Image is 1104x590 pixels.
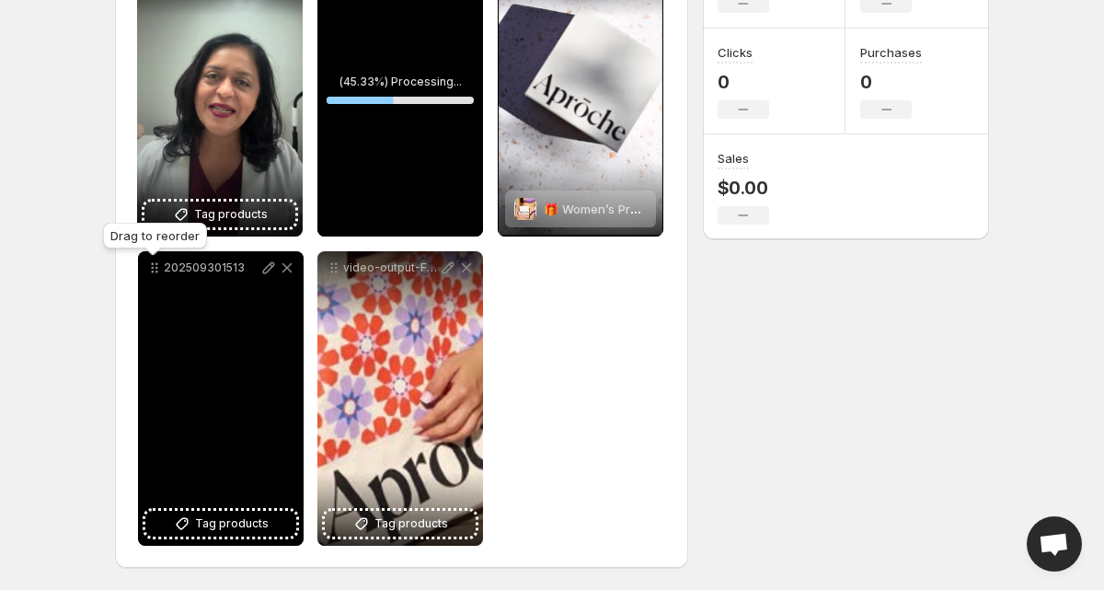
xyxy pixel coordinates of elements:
[544,202,715,216] span: 🎁 Women’s Probiotic Gift Set
[860,43,922,62] h3: Purchases
[144,202,295,227] button: Tag products
[145,511,296,537] button: Tag products
[718,177,769,199] p: $0.00
[718,71,769,93] p: 0
[374,515,448,533] span: Tag products
[317,251,483,546] div: video-output-F1DA337E-C126-4262-B2A0-C57635293108-1Tag products
[194,205,268,224] span: Tag products
[138,251,304,546] div: 202509301513Tag products
[343,260,439,275] p: video-output-F1DA337E-C126-4262-B2A0-C57635293108-1
[164,260,259,275] p: 202509301513
[718,43,753,62] h3: Clicks
[515,198,536,220] img: 🎁 Women’s Probiotic Gift Set
[195,515,269,533] span: Tag products
[860,71,922,93] p: 0
[1027,516,1082,572] div: Open chat
[325,511,476,537] button: Tag products
[718,149,749,168] h3: Sales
